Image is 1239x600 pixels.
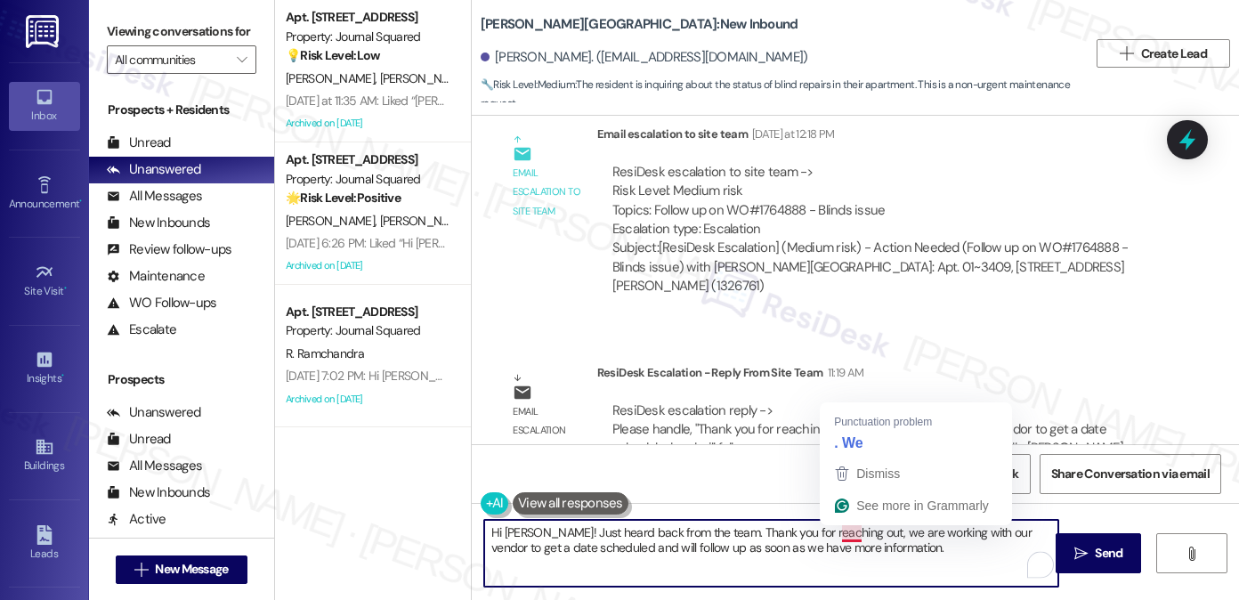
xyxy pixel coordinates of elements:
[597,363,1162,388] div: ResiDesk Escalation - Reply From Site Team
[286,345,364,361] span: R. Ramchandra
[107,510,166,529] div: Active
[286,235,711,251] div: [DATE] 6:26 PM: Liked “Hi [PERSON_NAME] and [PERSON_NAME]! Starting [DATE]…”
[107,18,256,45] label: Viewing conversations for
[823,363,864,382] div: 11:19 AM
[513,164,582,221] div: Email escalation to site team
[379,70,474,86] span: [PERSON_NAME]
[1185,547,1198,561] i: 
[612,239,1147,296] div: Subject: [ResiDesk Escalation] (Medium risk) - Action Needed (Follow up on WO#1764888 - Blinds is...
[597,125,1162,150] div: Email escalation to site team
[9,82,80,130] a: Inbox
[286,47,380,63] strong: 💡 Risk Level: Low
[1040,454,1221,494] button: Share Conversation via email
[286,8,450,27] div: Apt. [STREET_ADDRESS]
[134,563,148,577] i: 
[286,28,450,46] div: Property: Journal Squared
[107,457,202,475] div: All Messages
[107,483,210,502] div: New Inbounds
[9,257,80,305] a: Site Visit •
[484,520,1058,587] textarea: To enrich screen reader interactions, please activate Accessibility in Grammarly extension settings
[284,112,452,134] div: Archived on [DATE]
[89,370,274,389] div: Prospects
[107,267,205,286] div: Maintenance
[286,150,450,169] div: Apt. [STREET_ADDRESS]
[107,240,231,259] div: Review follow-ups
[481,48,808,67] div: [PERSON_NAME]. ([EMAIL_ADDRESS][DOMAIN_NAME])
[1141,45,1207,63] span: Create Lead
[1095,544,1122,563] span: Send
[107,187,202,206] div: All Messages
[9,432,80,480] a: Buildings
[895,465,1018,483] span: Get Conversation Link
[107,160,201,179] div: Unanswered
[237,53,247,67] i: 
[107,320,176,339] div: Escalate
[107,214,210,232] div: New Inbounds
[748,125,834,143] div: [DATE] at 12:18 PM
[286,190,401,206] strong: 🌟 Risk Level: Positive
[286,170,450,189] div: Property: Journal Squared
[481,15,798,34] b: [PERSON_NAME][GEOGRAPHIC_DATA]: New Inbound
[79,195,82,207] span: •
[107,403,201,422] div: Unanswered
[1051,465,1210,483] span: Share Conversation via email
[1074,547,1088,561] i: 
[1120,46,1133,61] i: 
[286,213,380,229] span: [PERSON_NAME]
[107,134,171,152] div: Unread
[61,369,64,382] span: •
[9,520,80,568] a: Leads
[107,537,189,555] div: Follow Ups
[284,388,452,410] div: Archived on [DATE]
[286,70,380,86] span: [PERSON_NAME]
[64,282,67,295] span: •
[155,560,228,579] span: New Message
[513,402,582,459] div: Email escalation reply
[612,401,1123,476] div: ResiDesk escalation reply -> Please handle, "Thank you for reaching out, we are working with our ...
[107,294,216,312] div: WO Follow-ups
[1056,533,1142,573] button: Send
[612,163,1147,239] div: ResiDesk escalation to site team -> Risk Level: Medium risk Topics: Follow up on WO#1764888 - Bli...
[286,321,450,340] div: Property: Journal Squared
[481,76,1088,114] span: : The resident is inquiring about the status of blind repairs in their apartment. This is a non-u...
[89,101,274,119] div: Prospects + Residents
[1097,39,1230,68] button: Create Lead
[107,430,171,449] div: Unread
[379,213,468,229] span: [PERSON_NAME]
[284,255,452,277] div: Archived on [DATE]
[286,303,450,321] div: Apt. [STREET_ADDRESS]
[26,15,62,48] img: ResiDesk Logo
[116,555,247,584] button: New Message
[115,45,228,74] input: All communities
[481,77,575,92] strong: 🔧 Risk Level: Medium
[9,345,80,393] a: Insights •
